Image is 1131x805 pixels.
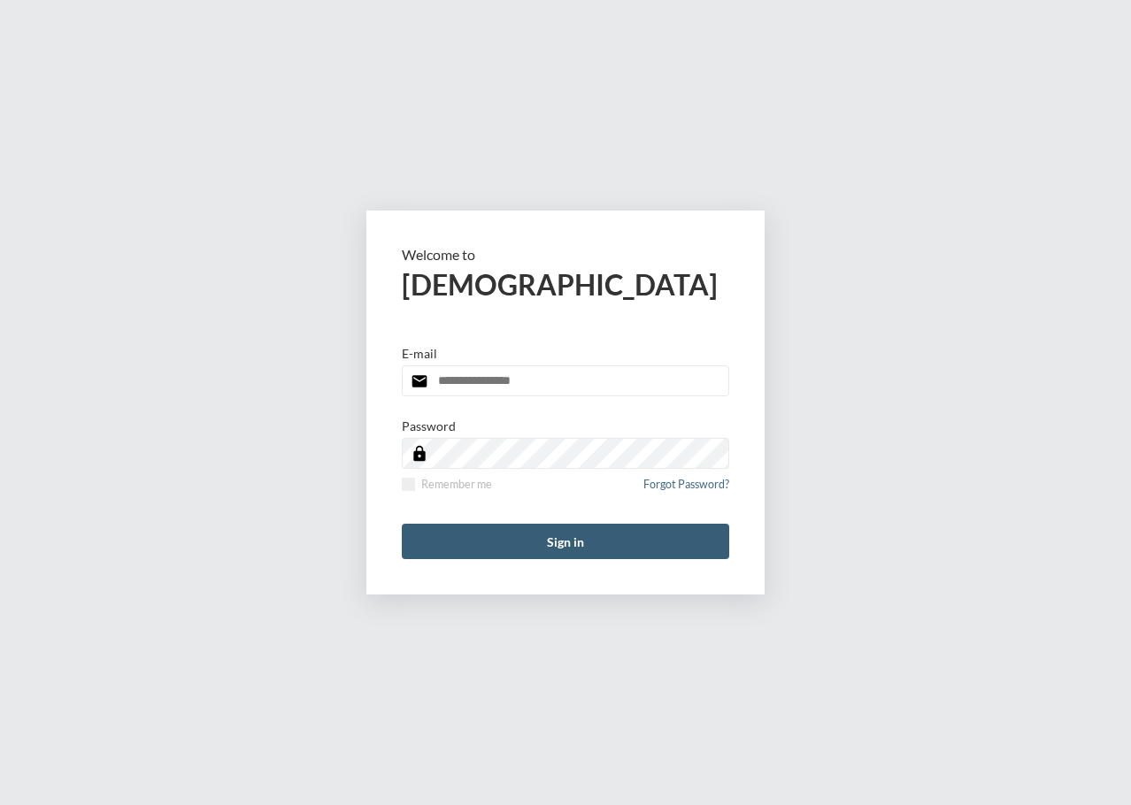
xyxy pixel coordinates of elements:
[402,478,492,491] label: Remember me
[643,478,729,502] a: Forgot Password?
[402,246,729,263] p: Welcome to
[402,346,437,361] p: E-mail
[402,267,729,302] h2: [DEMOGRAPHIC_DATA]
[402,418,456,433] p: Password
[402,524,729,559] button: Sign in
